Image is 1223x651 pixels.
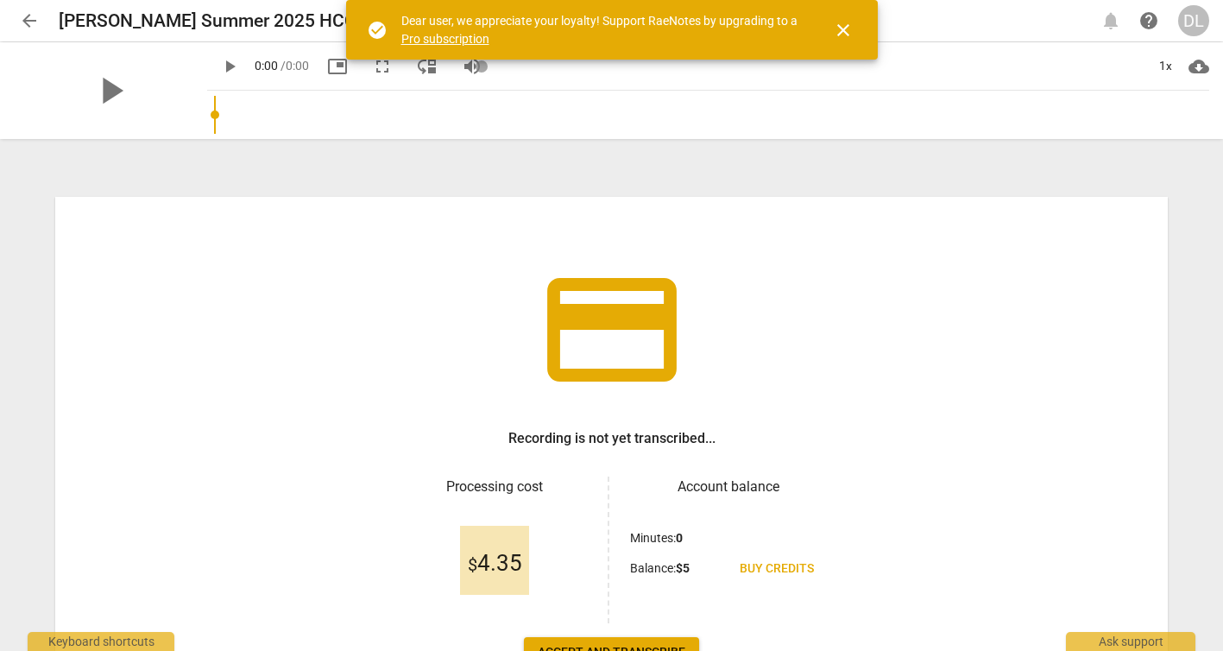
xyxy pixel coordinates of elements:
[401,12,802,47] div: Dear user, we appreciate your loyalty! Support RaeNotes by upgrading to a
[88,68,133,113] span: play_arrow
[462,56,482,77] span: volume_up
[214,51,245,82] button: Play
[630,477,828,497] h3: Account balance
[367,20,388,41] span: check_circle
[401,32,489,46] a: Pro subscription
[630,559,690,578] p: Balance :
[534,252,690,408] span: credit_card
[1133,5,1164,36] a: Help
[676,531,683,545] b: 0
[1066,632,1195,651] div: Ask support
[322,51,353,82] button: Picture in picture
[28,632,174,651] div: Keyboard shortcuts
[372,56,393,77] span: fullscreen
[396,477,594,497] h3: Processing cost
[823,9,864,51] button: Close
[833,20,854,41] span: close
[367,51,398,82] button: Fullscreen
[1178,5,1209,36] button: DL
[327,56,348,77] span: picture_in_picture
[468,551,522,577] span: 4.35
[468,554,477,575] span: $
[740,560,814,578] span: Buy credits
[1188,56,1209,77] span: cloud_download
[630,529,683,547] p: Minutes :
[508,428,716,449] h3: Recording is not yet transcribed...
[255,59,278,73] span: 0:00
[676,561,690,575] b: $ 5
[1138,10,1159,31] span: help
[726,553,828,585] a: Buy credits
[412,51,443,82] button: View player as separate pane
[281,59,309,73] span: / 0:00
[417,56,438,77] span: move_down
[1149,53,1182,80] div: 1x
[219,56,240,77] span: play_arrow
[19,10,40,31] span: arrow_back
[457,51,488,82] button: Volume
[59,10,505,32] h2: [PERSON_NAME] Summer 2025 HCC Recording 2 video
